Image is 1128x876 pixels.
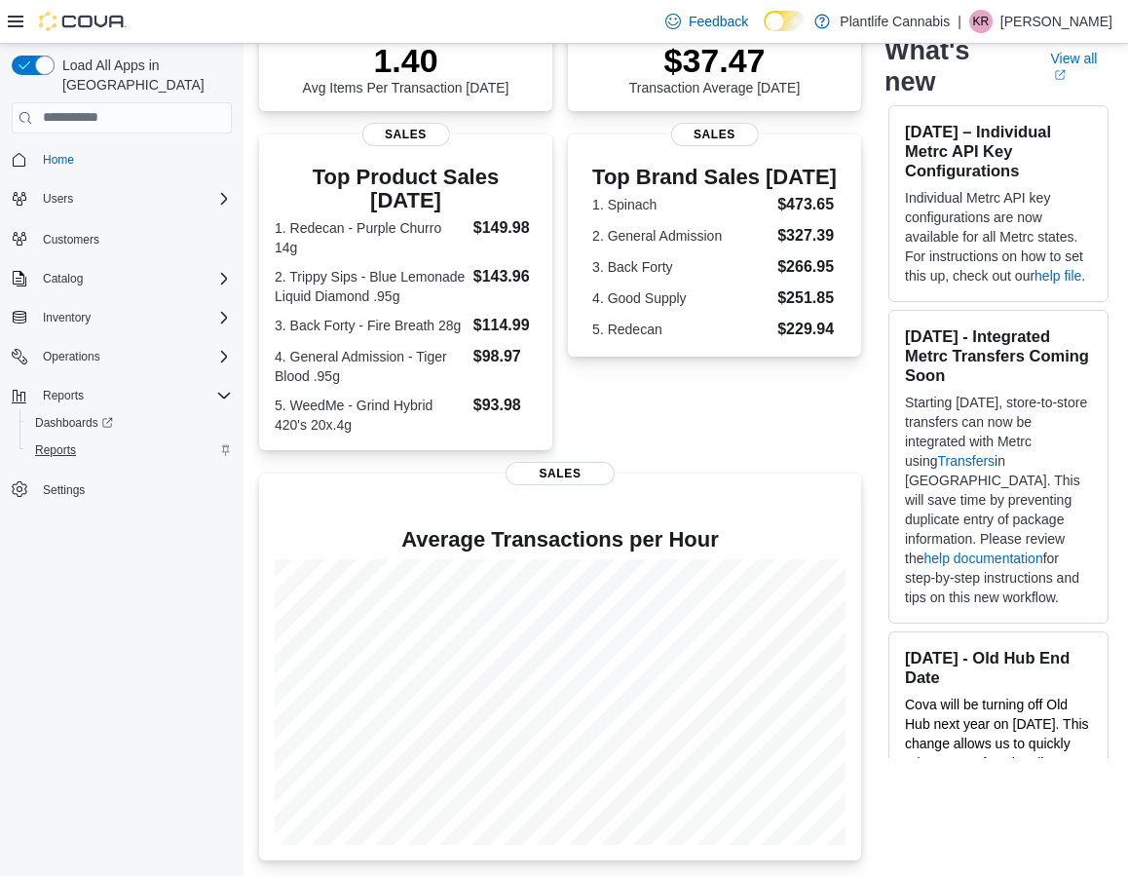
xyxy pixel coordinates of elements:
[275,166,537,212] h3: Top Product Sales [DATE]
[905,188,1092,286] p: Individual Metrc API key configurations are now available for all Metrc states. For instructions ...
[506,462,615,485] span: Sales
[275,528,846,552] h4: Average Transactions per Hour
[35,148,82,171] a: Home
[592,320,770,339] dt: 5. Redecan
[275,316,466,335] dt: 3. Back Forty - Fire Breath 28g
[905,326,1092,385] h3: [DATE] - Integrated Metrc Transfers Coming Soon
[958,10,961,33] p: |
[35,415,113,431] span: Dashboards
[658,2,756,41] a: Feedback
[884,35,1027,97] h2: What's new
[473,216,537,240] dd: $149.98
[1034,268,1081,284] a: help file
[969,10,993,33] div: Kaizer Rietzel
[35,345,108,368] button: Operations
[923,551,1042,566] a: help documentation
[905,697,1089,868] span: Cova will be turning off Old Hub next year on [DATE]. This change allows us to quickly release ne...
[27,438,84,462] a: Reports
[473,265,537,288] dd: $143.96
[777,286,837,310] dd: $251.85
[777,255,837,279] dd: $266.95
[303,41,509,95] div: Avg Items Per Transaction [DATE]
[4,476,240,504] button: Settings
[35,477,232,502] span: Settings
[473,345,537,368] dd: $98.97
[670,123,758,146] span: Sales
[27,411,232,435] span: Dashboards
[39,12,127,31] img: Cova
[777,224,837,248] dd: $327.39
[4,343,240,370] button: Operations
[35,187,81,210] button: Users
[43,191,73,207] span: Users
[35,442,76,458] span: Reports
[27,438,232,462] span: Reports
[35,147,232,171] span: Home
[777,318,837,341] dd: $229.94
[4,224,240,252] button: Customers
[905,122,1092,180] h3: [DATE] – Individual Metrc API Key Configurations
[592,226,770,246] dt: 2. General Admission
[777,193,837,216] dd: $473.65
[275,347,466,386] dt: 4. General Admission - Tiger Blood .95g
[764,31,765,32] span: Dark Mode
[55,56,232,95] span: Load All Apps in [GEOGRAPHIC_DATA]
[35,384,232,407] span: Reports
[35,345,232,368] span: Operations
[35,306,232,329] span: Inventory
[840,10,950,33] p: Plantlife Cannabis
[4,145,240,173] button: Home
[905,648,1092,687] h3: [DATE] - Old Hub End Date
[4,185,240,212] button: Users
[592,166,837,189] h3: Top Brand Sales [DATE]
[275,218,466,257] dt: 1. Redecan - Purple Churro 14g
[35,228,107,251] a: Customers
[43,349,100,364] span: Operations
[275,267,466,306] dt: 2. Trippy Sips - Blue Lemonade Liquid Diamond .95g
[689,12,748,31] span: Feedback
[12,137,232,554] nav: Complex example
[937,453,995,469] a: Transfers
[592,257,770,277] dt: 3. Back Forty
[35,187,232,210] span: Users
[43,482,85,498] span: Settings
[629,41,801,80] p: $37.47
[1054,69,1066,81] svg: External link
[275,396,466,435] dt: 5. WeedMe - Grind Hybrid 420's 20x.4g
[473,314,537,337] dd: $114.99
[43,232,99,248] span: Customers
[43,152,74,168] span: Home
[1050,51,1112,82] a: View allExternal link
[473,394,537,417] dd: $93.98
[35,306,98,329] button: Inventory
[35,267,232,290] span: Catalog
[4,304,240,331] button: Inventory
[43,388,84,403] span: Reports
[361,123,449,146] span: Sales
[4,265,240,292] button: Catalog
[35,478,93,502] a: Settings
[905,393,1092,607] p: Starting [DATE], store-to-store transfers can now be integrated with Metrc using in [GEOGRAPHIC_D...
[35,226,232,250] span: Customers
[35,267,91,290] button: Catalog
[592,195,770,214] dt: 1. Spinach
[19,437,240,464] button: Reports
[592,288,770,308] dt: 4. Good Supply
[973,10,990,33] span: KR
[1000,10,1112,33] p: [PERSON_NAME]
[43,310,91,325] span: Inventory
[43,271,83,286] span: Catalog
[4,382,240,409] button: Reports
[629,41,801,95] div: Transaction Average [DATE]
[35,384,92,407] button: Reports
[19,409,240,437] a: Dashboards
[27,411,121,435] a: Dashboards
[303,41,509,80] p: 1.40
[764,11,805,31] input: Dark Mode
